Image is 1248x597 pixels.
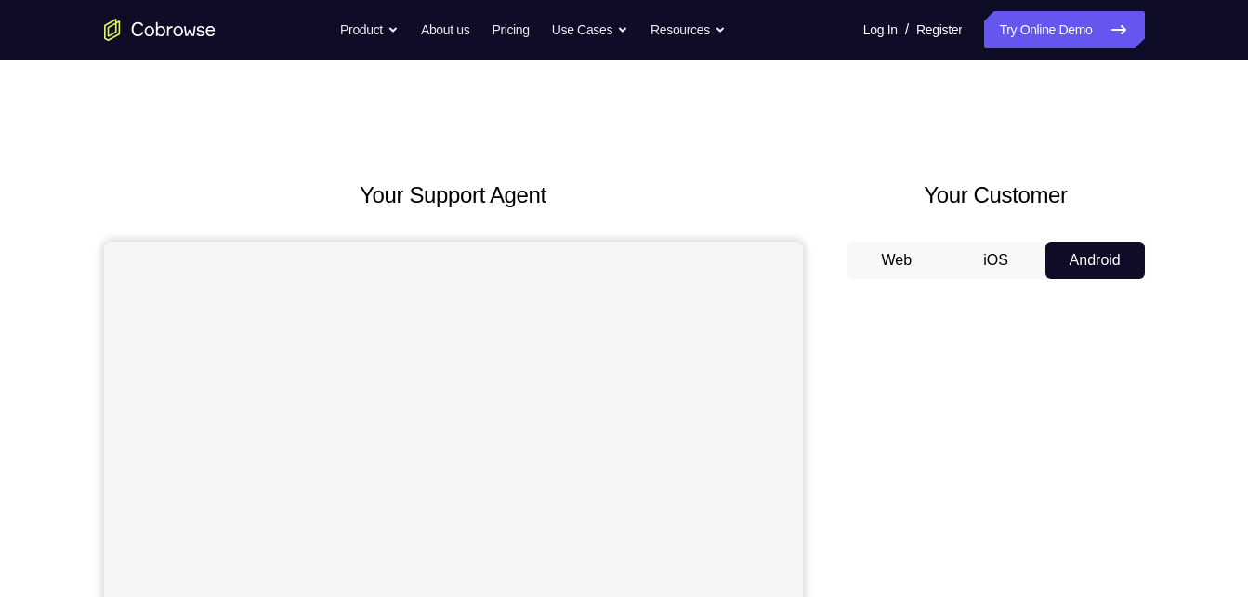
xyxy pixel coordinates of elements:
span: / [905,19,909,41]
a: Go to the home page [104,19,216,41]
a: Try Online Demo [984,11,1144,48]
h2: Your Support Agent [104,179,803,212]
button: Resources [650,11,726,48]
a: About us [421,11,469,48]
a: Register [916,11,962,48]
h2: Your Customer [847,179,1145,212]
button: Android [1045,242,1145,279]
button: Product [340,11,399,48]
a: Pricing [492,11,529,48]
a: Log In [863,11,898,48]
button: Web [847,242,947,279]
button: Use Cases [552,11,628,48]
button: iOS [946,242,1045,279]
